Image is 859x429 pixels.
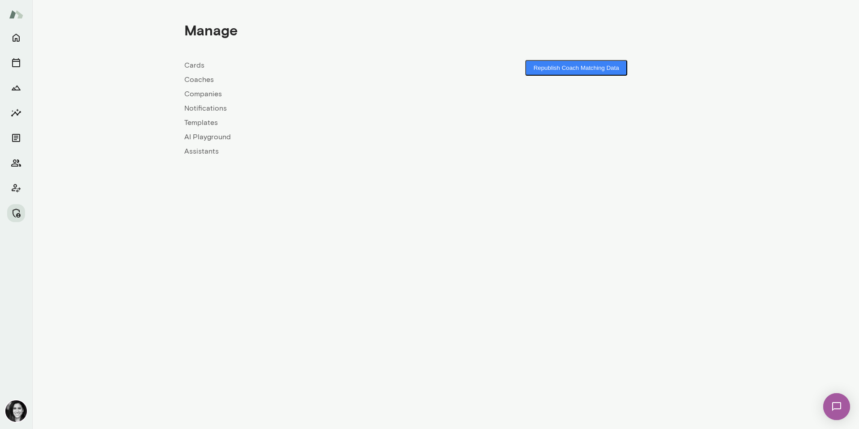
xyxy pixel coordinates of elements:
[184,60,446,71] a: Cards
[7,204,25,222] button: Manage
[184,89,446,99] a: Companies
[184,21,238,39] h4: Manage
[7,179,25,197] button: Client app
[9,6,23,23] img: Mento
[7,129,25,147] button: Documents
[184,132,446,142] a: AI Playground
[525,60,627,76] button: Republish Coach Matching Data
[7,79,25,97] button: Growth Plan
[184,117,446,128] a: Templates
[184,74,446,85] a: Coaches
[184,146,446,157] a: Assistants
[7,54,25,72] button: Sessions
[7,154,25,172] button: Members
[7,104,25,122] button: Insights
[7,29,25,47] button: Home
[184,103,446,114] a: Notifications
[5,400,27,422] img: Jamie Albers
